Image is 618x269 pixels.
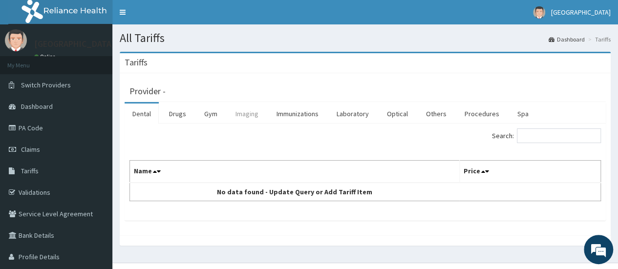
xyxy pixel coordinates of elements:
a: Drugs [161,103,194,124]
a: Procedures [457,103,507,124]
a: Laboratory [329,103,377,124]
h3: Provider - [129,87,166,96]
p: [GEOGRAPHIC_DATA] [34,40,115,48]
a: Gym [196,103,225,124]
span: Claims [21,145,40,154]
a: Optical [379,103,416,124]
img: User Image [533,6,545,19]
span: Dashboard [21,102,53,111]
label: Search: [492,128,601,143]
li: Tariffs [586,35,611,43]
a: Dashboard [549,35,585,43]
span: Switch Providers [21,81,71,89]
a: Online [34,53,58,60]
span: Tariffs [21,166,39,175]
a: Others [418,103,454,124]
td: No data found - Update Query or Add Tariff Item [130,183,460,201]
h1: All Tariffs [120,32,611,44]
a: Spa [510,103,536,124]
th: Price [459,161,600,183]
input: Search: [517,128,601,143]
th: Name [130,161,460,183]
a: Dental [125,103,159,124]
a: Imaging [228,103,266,124]
a: Immunizations [269,103,326,124]
span: [GEOGRAPHIC_DATA] [551,8,611,17]
img: User Image [5,29,27,51]
h3: Tariffs [125,58,148,67]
